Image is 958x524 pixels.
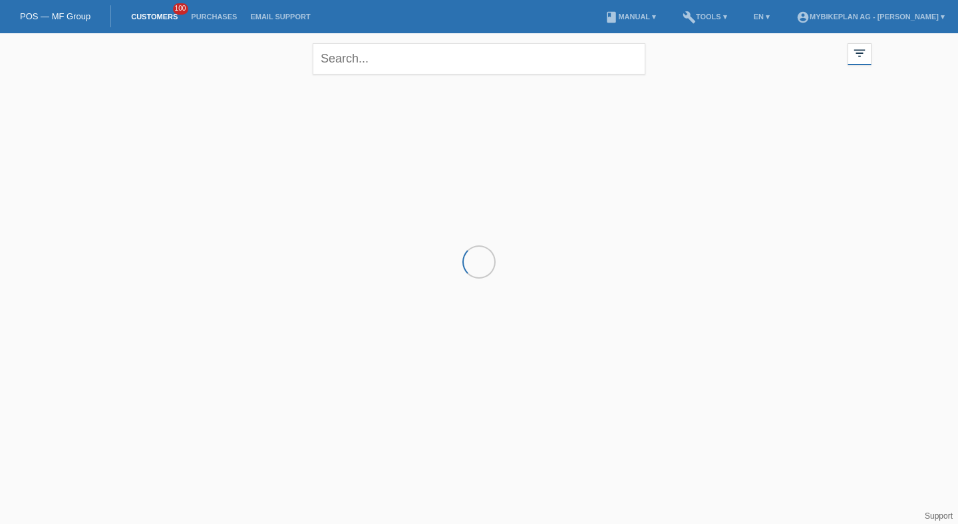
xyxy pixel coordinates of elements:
a: Support [925,511,953,521]
a: POS — MF Group [20,11,90,21]
a: Purchases [184,13,243,21]
i: filter_list [852,46,867,61]
a: bookManual ▾ [598,13,663,21]
i: build [683,11,696,24]
a: EN ▾ [747,13,776,21]
input: Search... [313,43,645,74]
a: buildTools ▾ [676,13,734,21]
i: account_circle [796,11,810,24]
a: Email Support [243,13,317,21]
span: 100 [173,3,189,15]
a: Customers [124,13,184,21]
i: book [605,11,618,24]
a: account_circleMybikeplan AG - [PERSON_NAME] ▾ [790,13,951,21]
